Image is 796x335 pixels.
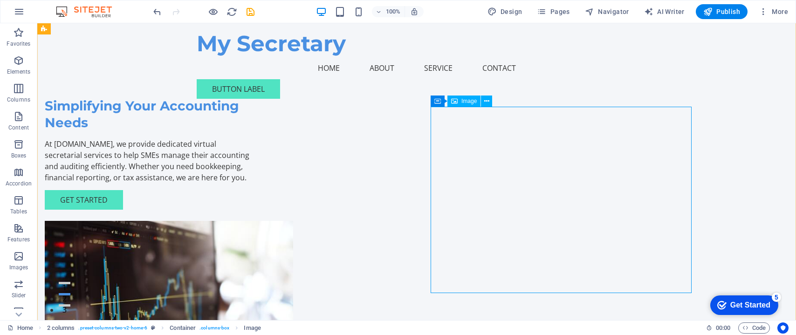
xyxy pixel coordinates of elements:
[199,322,229,334] span: . columns-box
[21,259,33,261] button: 1
[28,10,69,19] div: Get Started
[581,4,633,19] button: Navigator
[47,322,75,334] span: Click to select. Double-click to edit
[410,7,419,16] i: On resize automatically adjust zoom level to fit chosen device.
[738,322,770,334] button: Code
[152,7,163,17] i: Undo: Change logo text (Ctrl+Z)
[70,2,79,11] div: 5
[10,208,27,215] p: Tables
[461,98,477,104] span: Image
[742,322,766,334] span: Code
[78,322,147,334] span: . preset-columns-two-v2-home-6
[755,4,792,19] button: More
[6,180,32,187] p: Accordion
[484,4,526,19] button: Design
[7,322,33,334] a: Click to cancel selection. Double-click to open Pages
[706,322,731,334] h6: Session time
[777,322,789,334] button: Usercentrics
[54,6,124,17] img: Editor Logo
[484,4,526,19] div: Design (Ctrl+Alt+Y)
[640,4,688,19] button: AI Writer
[21,281,33,283] button: 3
[12,292,26,299] p: Slider
[386,6,401,17] h6: 100%
[7,40,30,48] p: Favorites
[533,4,573,19] button: Pages
[722,324,724,331] span: :
[759,7,788,16] span: More
[7,236,30,243] p: Features
[8,5,76,24] div: Get Started 5 items remaining, 0% complete
[9,264,28,271] p: Images
[245,6,256,17] button: save
[487,7,522,16] span: Design
[151,6,163,17] button: undo
[11,152,27,159] p: Boxes
[716,322,730,334] span: 00 00
[226,7,237,17] i: Reload page
[696,4,748,19] button: Publish
[537,7,570,16] span: Pages
[8,124,29,131] p: Content
[21,270,33,272] button: 2
[644,7,685,16] span: AI Writer
[703,7,740,16] span: Publish
[47,322,261,334] nav: breadcrumb
[170,322,196,334] span: Click to select. Double-click to edit
[226,6,237,17] button: reload
[245,7,256,17] i: Save (Ctrl+S)
[244,322,261,334] span: Click to select. Double-click to edit
[372,6,405,17] button: 100%
[151,325,155,330] i: This element is a customizable preset
[7,68,31,75] p: Elements
[585,7,629,16] span: Navigator
[207,6,219,17] button: Click here to leave preview mode and continue editing
[7,96,30,103] p: Columns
